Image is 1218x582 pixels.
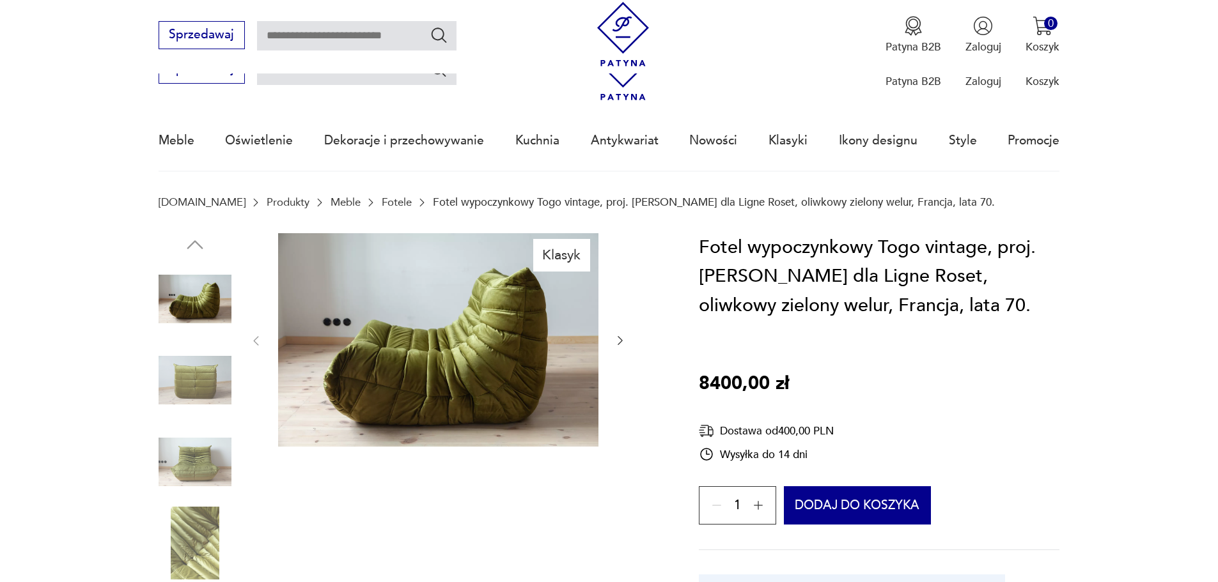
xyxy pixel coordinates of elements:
img: Ikona dostawy [699,423,714,439]
a: Antykwariat [591,111,659,170]
button: Szukaj [430,26,448,44]
button: Patyna B2B [886,16,941,54]
p: Zaloguj [965,40,1001,54]
img: Ikona medalu [903,16,923,36]
div: Klasyk [533,239,590,271]
img: Zdjęcie produktu Fotel wypoczynkowy Togo vintage, proj. M. Ducaroy dla Ligne Roset, oliwkowy ziel... [159,507,231,579]
button: Szukaj [430,60,448,79]
p: Patyna B2B [886,74,941,89]
h1: Fotel wypoczynkowy Togo vintage, proj. [PERSON_NAME] dla Ligne Roset, oliwkowy zielony welur, Fra... [699,233,1059,321]
a: Kuchnia [515,111,559,170]
a: Sprzedawaj [159,31,245,41]
button: 0Koszyk [1026,16,1059,54]
a: Meble [331,196,361,208]
button: Sprzedawaj [159,21,245,49]
p: Koszyk [1026,74,1059,89]
p: 8400,00 zł [699,369,789,399]
div: Dostawa od 400,00 PLN [699,423,834,439]
p: Patyna B2B [886,40,941,54]
a: Fotele [382,196,412,208]
img: Zdjęcie produktu Fotel wypoczynkowy Togo vintage, proj. M. Ducaroy dla Ligne Roset, oliwkowy ziel... [159,425,231,498]
img: Zdjęcie produktu Fotel wypoczynkowy Togo vintage, proj. M. Ducaroy dla Ligne Roset, oliwkowy ziel... [159,263,231,335]
p: Fotel wypoczynkowy Togo vintage, proj. [PERSON_NAME] dla Ligne Roset, oliwkowy zielony welur, Fra... [433,196,995,208]
a: Klasyki [769,111,808,170]
a: Promocje [1008,111,1059,170]
img: Ikona koszyka [1033,16,1052,36]
a: Nowości [689,111,737,170]
p: Zaloguj [965,74,1001,89]
a: Ikona medaluPatyna B2B [886,16,941,54]
a: Oświetlenie [225,111,293,170]
a: Meble [159,111,194,170]
a: [DOMAIN_NAME] [159,196,246,208]
img: Ikonka użytkownika [973,16,993,36]
a: Produkty [267,196,309,208]
img: Zdjęcie produktu Fotel wypoczynkowy Togo vintage, proj. M. Ducaroy dla Ligne Roset, oliwkowy ziel... [159,344,231,417]
div: 0 [1044,17,1058,30]
p: Koszyk [1026,40,1059,54]
img: Patyna - sklep z meblami i dekoracjami vintage [591,2,655,66]
img: Zdjęcie produktu Fotel wypoczynkowy Togo vintage, proj. M. Ducaroy dla Ligne Roset, oliwkowy ziel... [278,233,598,447]
a: Ikony designu [839,111,917,170]
div: Wysyłka do 14 dni [699,447,834,462]
span: 1 [734,501,741,511]
a: Dekoracje i przechowywanie [324,111,484,170]
a: Sprzedawaj [159,65,245,75]
button: Dodaj do koszyka [784,486,932,525]
a: Style [949,111,977,170]
button: Zaloguj [965,16,1001,54]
